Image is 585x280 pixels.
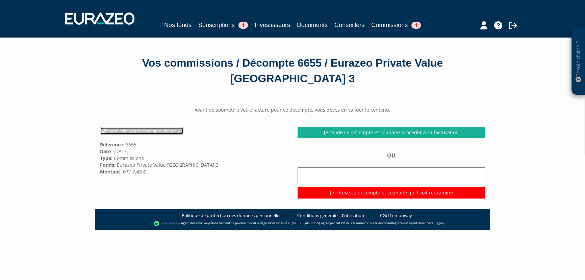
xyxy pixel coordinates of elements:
[100,168,120,175] strong: Montant
[194,221,209,225] a: Lemonway
[100,155,111,161] strong: Type
[411,22,421,29] span: 1
[371,20,421,31] a: Commissions1
[100,141,123,148] strong: Référence
[95,127,292,175] div: : 6655 : [DATE] : Commissions : Eurazeo Private Value [GEOGRAPHIC_DATA] 3 : 6 917,43 €
[100,148,111,155] strong: Date
[575,31,582,92] p: Besoin d'aide ?
[391,221,444,225] a: Registre des agents financiers (Regafi)
[198,20,248,30] a: Souscriptions1
[297,20,328,30] a: Documents
[100,127,183,135] a: Pour télécharger le décompte, cliquez ici
[182,212,281,219] a: Politique de protection des données personnelles
[100,55,485,86] div: Vos commissions / Décompte 6655 / Eurazeo Private Value [GEOGRAPHIC_DATA] 3
[298,127,485,138] a: Je valide ce décompte et souhaite procéder à sa facturation
[298,187,485,199] input: Je refuse ce décompte et souhaite qu'il soit réexaminé
[154,220,180,227] img: logo-lemonway.png
[95,107,490,113] center: Avant de soumettre votre facture pour ce décompte, vous devez en valider le contenu.
[65,13,134,25] img: 1732889491-logotype_eurazeo_blanc_rvb.png
[334,20,364,30] a: Conseillers
[298,152,485,198] div: OU
[102,220,483,227] div: - Agent de (établissement de paiement dont le siège social est situé au [STREET_ADDRESS], agréé p...
[297,212,364,219] a: Conditions générales d'utilisation
[164,20,192,30] a: Nos fonds
[238,22,248,29] span: 1
[100,162,114,168] strong: Fonds
[380,212,412,219] a: CGU Lemonway
[255,20,290,30] a: Investisseurs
